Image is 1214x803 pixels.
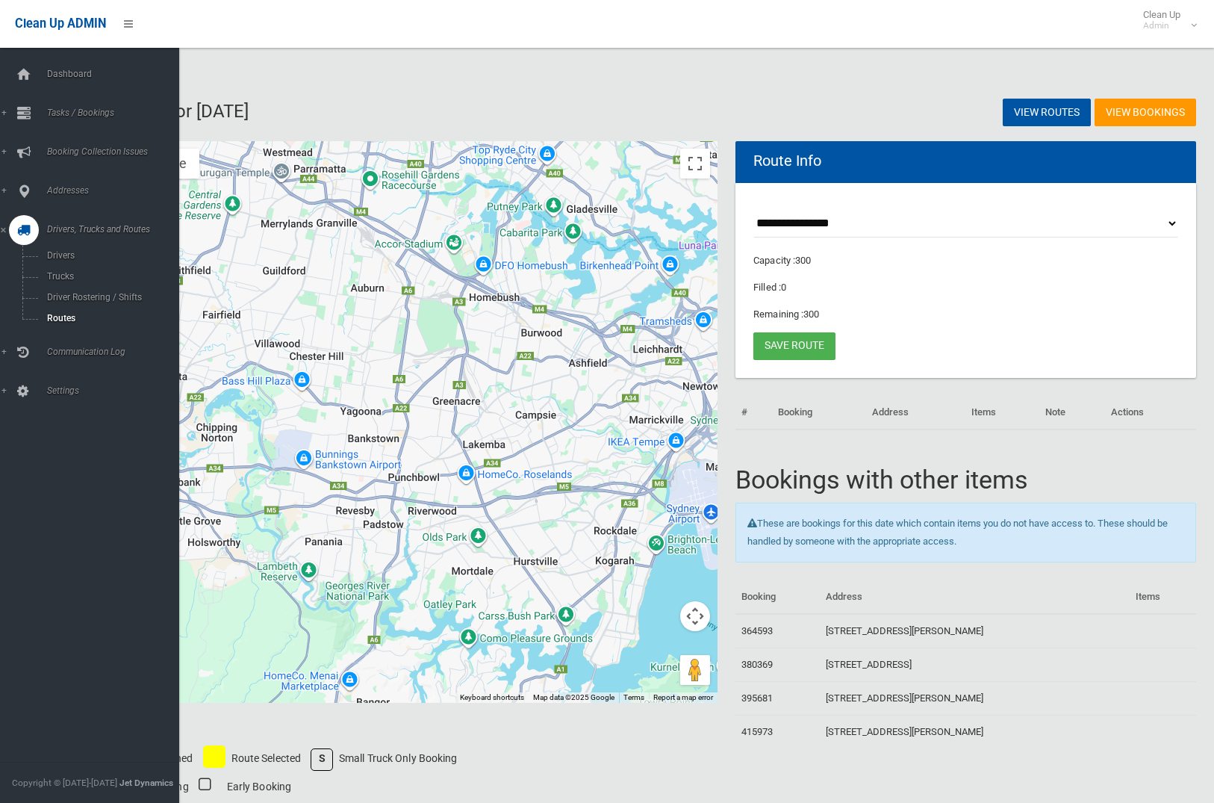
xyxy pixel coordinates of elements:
span: 0 [781,282,786,293]
span: Drivers [43,250,166,261]
a: 380369 [741,659,773,670]
span: Settings [43,385,179,396]
span: Addresses [43,185,179,196]
p: Route Selected [231,749,301,769]
th: Items [965,396,1040,430]
td: [STREET_ADDRESS] [820,648,1129,682]
a: 364593 [741,625,773,636]
h1: Bookings with other items [735,466,1196,494]
th: Booking [735,580,820,614]
small: Admin [1143,20,1180,31]
span: Booking Collection Issues [43,146,179,157]
p: Remaining : [753,306,1178,323]
button: Drag Pegman onto the map to open Street View [680,655,710,685]
span: Dashboard [43,69,179,79]
strong: Jet Dynamics [119,778,173,788]
th: Booking [772,396,866,430]
a: Terms [623,693,644,701]
span: 300 [803,309,819,320]
td: [STREET_ADDRESS][PERSON_NAME] [820,682,1129,716]
p: Early Booking [227,778,291,797]
td: [STREET_ADDRESS][PERSON_NAME] [820,716,1129,749]
span: Drivers, Trucks and Routes [43,224,179,235]
span: Trucks [43,271,166,282]
span: Copyright © [DATE]-[DATE] [12,778,117,788]
a: Report a map error [653,693,713,701]
a: Save route [753,332,835,360]
span: Clean Up ADMIN [15,16,106,31]
th: Note [1039,396,1105,430]
a: 415973 [741,726,773,737]
span: Routes [43,313,166,323]
span: Map data ©2025 Google [533,693,614,701]
span: Communication Log [43,347,179,357]
a: View Bookings [1095,99,1196,126]
header: Route Info [735,146,839,176]
p: Small Truck Only Booking [339,749,457,769]
button: Map camera controls [680,601,710,631]
span: S [311,748,333,771]
div: These are bookings for this date which contain items you do not have access to. These should be h... [735,503,1196,562]
td: [STREET_ADDRESS][PERSON_NAME] [820,614,1129,648]
th: Items [1130,580,1196,614]
span: 300 [795,255,811,266]
span: Clean Up [1136,9,1195,31]
th: Address [866,396,965,430]
span: Driver Rostering / Shifts [43,292,166,303]
p: Capacity : [753,252,1178,270]
h2: Create route for [DATE] [66,102,622,121]
th: # [735,396,772,430]
button: Keyboard shortcuts [460,692,524,703]
button: Toggle fullscreen view [680,149,710,179]
a: 395681 [741,692,773,704]
span: Tasks / Bookings [43,108,179,118]
a: View Routes [1003,99,1091,126]
th: Address [820,580,1129,614]
p: Filled : [753,279,1178,297]
th: Actions [1105,396,1196,430]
